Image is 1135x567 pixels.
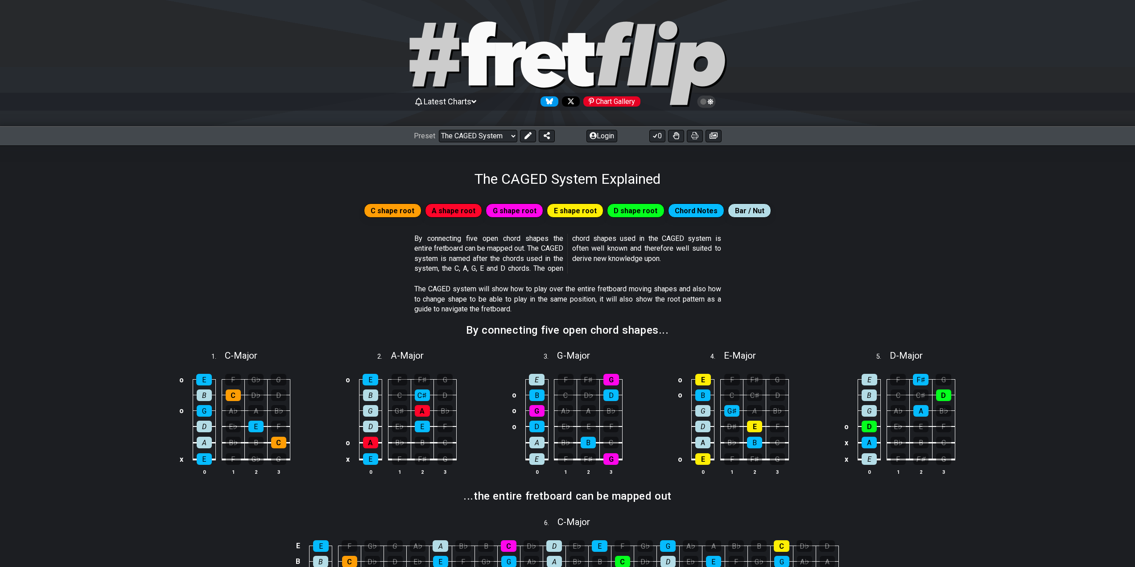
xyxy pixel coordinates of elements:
th: 0 [525,467,548,476]
span: 1 . [211,352,225,362]
div: C [271,437,286,448]
div: G [770,453,785,465]
div: C♯ [747,389,762,401]
div: B♭ [891,437,906,448]
div: F♯ [581,453,596,465]
td: o [841,418,852,435]
h1: The CAGED System Explained [475,170,660,187]
div: D [603,389,619,401]
div: F [615,540,630,552]
div: E [529,453,545,465]
a: Follow #fretflip at X [558,96,580,107]
td: o [176,372,187,388]
div: C [603,437,619,448]
div: E♭ [226,421,241,432]
div: B [581,437,596,448]
div: E [313,540,329,552]
div: F [558,453,573,465]
div: C [226,389,241,401]
td: o [675,451,685,468]
div: A♭ [410,540,425,552]
div: B♭ [558,437,573,448]
a: #fretflip at Pinterest [580,96,640,107]
td: o [343,435,353,451]
td: E [293,538,303,554]
div: E♭ [392,421,407,432]
div: D♭ [524,540,539,552]
div: B♭ [455,540,471,552]
td: o [509,418,520,435]
span: C shape root [371,204,414,217]
div: F [890,374,906,385]
div: F [891,453,906,465]
div: A♭ [558,405,573,417]
span: D - Major [890,350,923,361]
div: F [936,421,951,432]
div: C [392,389,407,401]
div: G♭ [364,540,380,552]
div: G [437,374,453,385]
span: 4 . [710,352,724,362]
span: E - Major [724,350,756,361]
div: G [770,374,785,385]
th: 0 [193,467,215,476]
div: A [415,405,430,417]
div: G♭ [248,453,264,465]
p: By connecting five open chord shapes the entire fretboard can be mapped out. The CAGED system is ... [414,234,721,274]
div: G [363,405,378,417]
div: G [695,405,710,417]
div: D [862,421,877,432]
div: F [342,540,357,552]
td: o [176,403,187,418]
div: G [862,405,877,417]
div: B♭ [770,405,785,417]
th: 3 [932,467,955,476]
div: D [363,421,378,432]
div: B♭ [728,540,744,552]
div: B♭ [724,437,739,448]
div: C♯ [913,389,929,401]
div: E [592,540,607,552]
th: 3 [433,467,456,476]
div: A♭ [226,405,241,417]
div: B [747,437,762,448]
div: C [770,437,785,448]
div: A [433,540,448,552]
span: E shape root [554,204,597,217]
div: D [529,421,545,432]
div: A [862,437,877,448]
span: C - Major [225,350,257,361]
td: o [675,372,685,388]
div: A [706,540,721,552]
div: D♭ [797,540,812,552]
div: G [603,374,619,385]
th: 0 [858,467,881,476]
button: Create image [706,130,722,142]
div: G [660,540,676,552]
div: A♭ [683,540,698,552]
div: E♭ [891,421,906,432]
th: 3 [600,467,623,476]
td: x [343,451,353,468]
td: o [509,403,520,418]
div: F♯ [747,374,763,385]
div: C [501,540,516,552]
span: Chord Notes [675,204,718,217]
button: Share Preset [539,130,555,142]
div: D [695,421,710,432]
button: 0 [649,130,665,142]
span: 5 . [876,352,890,362]
div: G [437,453,453,465]
div: G♭ [637,540,653,552]
div: F [724,374,740,385]
span: 6 . [544,518,557,528]
td: x [176,451,187,468]
div: F [724,453,739,465]
div: A [197,437,212,448]
div: E [197,453,212,465]
div: A [695,437,710,448]
div: A♭ [891,405,906,417]
span: Preset [414,132,435,140]
div: G [271,374,286,385]
div: G♯ [392,405,407,417]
